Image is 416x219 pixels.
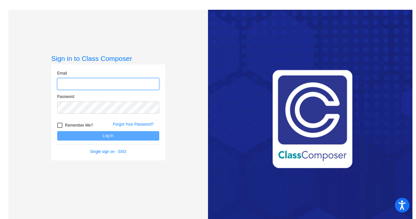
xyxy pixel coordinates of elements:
span: Remember Me? [65,121,93,129]
a: Single sign on - SSO [90,149,126,154]
h3: Sign in to Class Composer [51,54,165,62]
label: Password [57,94,74,100]
label: Email [57,70,67,76]
button: Log In [57,131,159,141]
a: Forgot Your Password? [113,122,154,127]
